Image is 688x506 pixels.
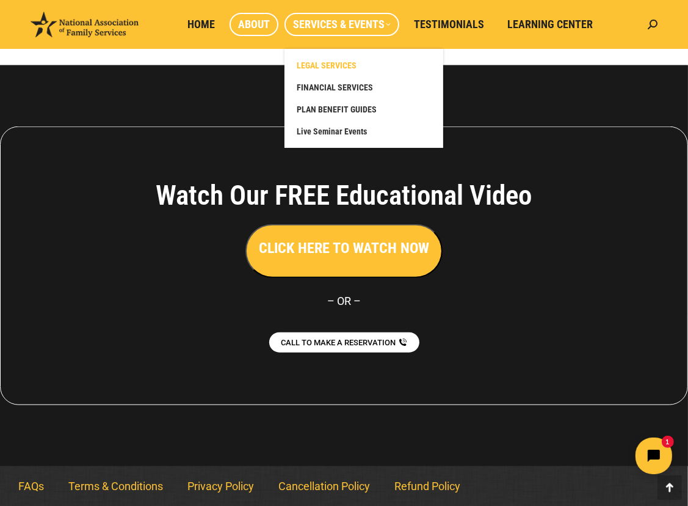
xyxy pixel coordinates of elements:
[291,76,437,98] a: FINANCIAL SERVICES
[382,472,473,501] a: Refund Policy
[259,238,429,258] h3: CLICK HERE TO WATCH NOW
[92,179,596,212] h4: Watch Our FREE Educational Video
[473,427,683,485] iframe: Tidio Chat
[291,98,437,120] a: PLAN BENEFIT GUIDES
[405,13,493,36] a: Testimonials
[245,243,443,255] a: CLICK HERE TO WATCH NOW
[291,120,437,142] a: Live Seminar Events
[238,18,270,31] span: About
[269,332,419,353] a: CALL TO MAKE A RESERVATION
[230,13,278,36] a: About
[293,18,391,31] span: Services & Events
[31,12,139,37] img: National Association of Family Services
[297,104,377,115] span: PLAN BENEFIT GUIDES
[507,18,593,31] span: Learning Center
[187,18,215,31] span: Home
[297,60,357,71] span: LEGAL SERVICES
[281,339,396,346] span: CALL TO MAKE A RESERVATION
[179,13,223,36] a: Home
[56,472,175,501] a: Terms & Conditions
[414,18,484,31] span: Testimonials
[327,295,361,307] span: – OR –
[499,13,601,36] a: Learning Center
[291,54,437,76] a: LEGAL SERVICES
[6,472,682,501] nav: Menu
[6,472,56,501] a: FAQs
[297,126,367,137] span: Live Seminar Events
[245,224,443,278] button: CLICK HERE TO WATCH NOW
[297,82,373,93] span: FINANCIAL SERVICES
[175,472,266,501] a: Privacy Policy
[266,472,382,501] a: Cancellation Policy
